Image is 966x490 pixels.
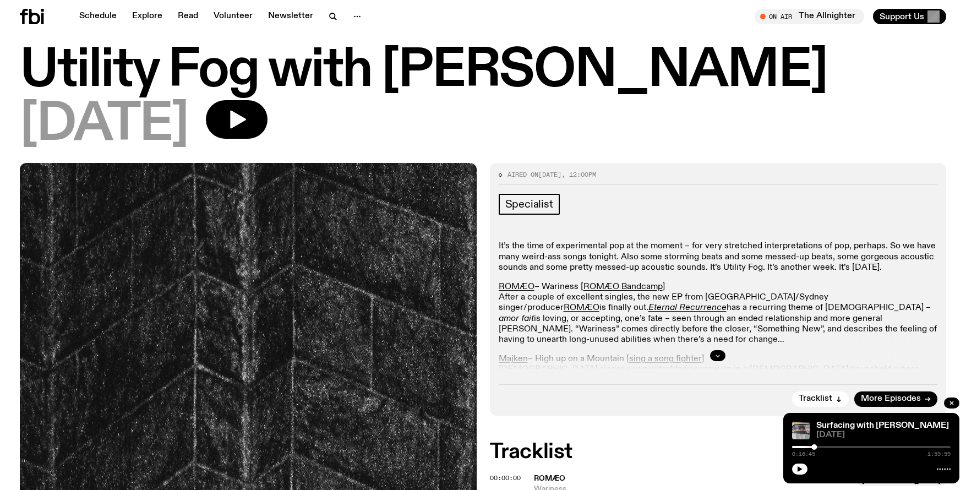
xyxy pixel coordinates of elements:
[499,314,534,323] em: amor fait
[499,282,938,345] p: – Wariness [ ] After a couple of excellent singles, the new EP from [GEOGRAPHIC_DATA]/Sydney sing...
[490,473,521,482] span: 00:00:00
[792,451,815,457] span: 0:16:45
[816,421,949,430] a: Surfacing with [PERSON_NAME]
[125,9,169,24] a: Explore
[861,395,921,404] span: More Episodes
[799,395,832,404] span: Tracklist
[561,170,596,179] span: , 12:00pm
[505,198,553,210] span: Specialist
[816,431,951,439] span: [DATE]
[792,391,849,407] button: Tracklist
[499,194,560,215] a: Specialist
[648,303,727,312] a: Eternal Recurrence
[207,9,259,24] a: Volunteer
[20,100,188,150] span: [DATE]
[261,9,320,24] a: Newsletter
[499,282,534,291] a: ROMÆO
[583,282,663,291] a: ROMÆO Bandcamp
[854,391,937,407] a: More Episodes
[171,9,205,24] a: Read
[538,170,561,179] span: [DATE]
[534,475,565,482] span: ROMÆO
[880,12,924,21] span: Support Us
[499,241,938,273] p: It’s the time of experimental pop at the moment – for very stretched interpretations of pop, perh...
[507,170,538,179] span: Aired on
[564,303,599,312] a: ROMÆO
[73,9,123,24] a: Schedule
[490,442,947,462] h2: Tracklist
[20,46,946,96] h1: Utility Fog with [PERSON_NAME]
[927,451,951,457] span: 1:59:59
[755,9,864,24] button: On AirThe Allnighter
[490,475,521,481] button: 00:00:00
[873,9,946,24] button: Support Us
